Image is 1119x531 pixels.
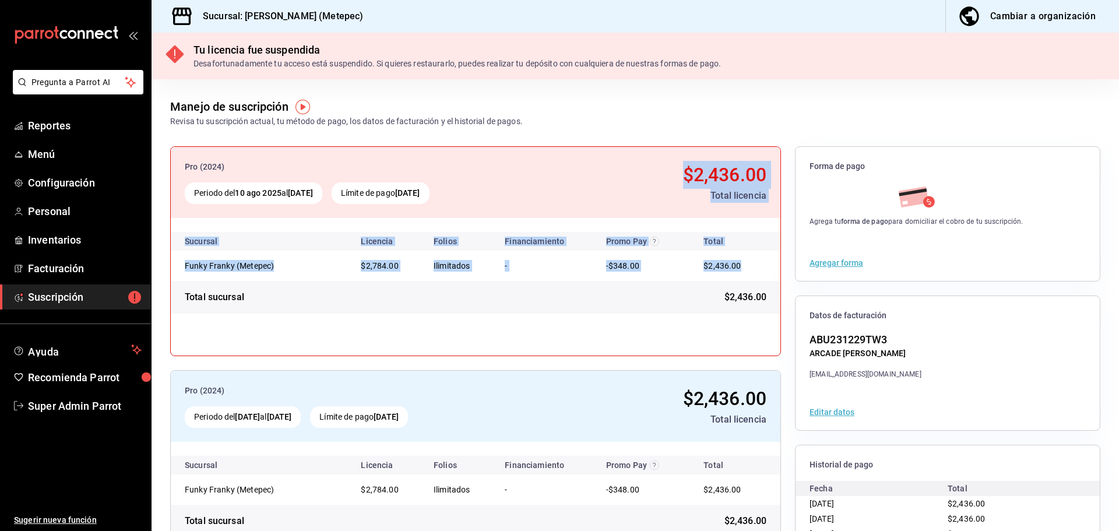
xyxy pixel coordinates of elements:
[28,232,142,248] span: Inventarios
[810,310,1086,321] span: Datos de facturación
[424,474,495,505] td: Ilimitados
[361,261,398,270] span: $2,784.00
[267,412,292,421] strong: [DATE]
[28,203,142,219] span: Personal
[185,260,301,272] div: Funky Franky (Metepec)
[28,175,142,191] span: Configuración
[310,406,408,428] div: Límite de pago
[724,290,766,304] span: $2,436.00
[810,332,921,347] div: ABU231229TW3
[235,412,260,421] strong: [DATE]
[28,398,142,414] span: Super Admin Parrot
[650,237,659,246] svg: Recibe un descuento en el costo de tu membresía al cubrir 80% de tus transacciones realizadas con...
[374,412,399,421] strong: [DATE]
[424,232,495,251] th: Folios
[288,188,313,198] strong: [DATE]
[606,261,639,270] span: -$348.00
[185,182,322,204] div: Periodo del al
[185,460,249,470] div: Sucursal
[561,189,766,203] div: Total licencia
[495,251,596,281] td: -
[332,182,430,204] div: Límite de pago
[14,514,142,526] span: Sugerir nueva función
[948,481,1086,496] div: Total
[185,514,244,528] div: Total sucursal
[683,164,766,186] span: $2,436.00
[948,514,985,523] span: $2,436.00
[351,456,424,474] th: Licencia
[193,42,721,58] div: Tu licencia fue suspendida
[395,188,420,198] strong: [DATE]
[185,385,541,397] div: Pro (2024)
[810,161,1086,172] span: Forma de pago
[689,232,780,251] th: Total
[689,456,780,474] th: Total
[185,406,301,428] div: Periodo del al
[424,251,495,281] td: Ilimitados
[13,70,143,94] button: Pregunta a Parrot AI
[31,76,125,89] span: Pregunta a Parrot AI
[606,485,639,494] span: -$348.00
[295,100,310,114] img: Tooltip marker
[683,388,766,410] span: $2,436.00
[810,369,921,379] div: [EMAIL_ADDRESS][DOMAIN_NAME]
[810,216,1023,227] div: Agrega tu para domiciliar el cobro de tu suscripción.
[810,511,948,526] div: [DATE]
[948,499,985,508] span: $2,436.00
[361,485,398,494] span: $2,784.00
[495,456,596,474] th: Financiamiento
[185,161,551,173] div: Pro (2024)
[193,58,721,70] div: Desafortunadamente tu acceso está suspendido. Si quieres restaurarlo, puedes realizar tu depósito...
[841,217,888,226] strong: forma de pago
[550,413,766,427] div: Total licencia
[810,347,921,360] div: ARCADE [PERSON_NAME]
[28,146,142,162] span: Menú
[193,9,363,23] h3: Sucursal: [PERSON_NAME] (Metepec)
[495,232,596,251] th: Financiamiento
[185,484,301,495] div: Funky Franky (Metepec)
[810,496,948,511] div: [DATE]
[28,343,126,357] span: Ayuda
[28,118,142,133] span: Reportes
[128,30,138,40] button: open_drawer_menu
[606,237,681,246] div: Promo Pay
[810,481,948,496] div: Fecha
[185,290,244,304] div: Total sucursal
[28,261,142,276] span: Facturación
[650,460,659,470] svg: Recibe un descuento en el costo de tu membresía al cubrir 80% de tus transacciones realizadas con...
[424,456,495,474] th: Folios
[703,261,741,270] span: $2,436.00
[495,474,596,505] td: -
[28,370,142,385] span: Recomienda Parrot
[810,459,1086,470] span: Historial de pago
[170,115,523,128] div: Revisa tu suscripción actual, tu método de pago, los datos de facturación y el historial de pagos.
[724,514,766,528] span: $2,436.00
[235,188,281,198] strong: 10 ago 2025
[810,408,854,416] button: Editar datos
[351,232,424,251] th: Licencia
[185,237,249,246] div: Sucursal
[170,98,288,115] div: Manejo de suscripción
[606,460,681,470] div: Promo Pay
[28,289,142,305] span: Suscripción
[990,8,1096,24] div: Cambiar a organización
[703,485,741,494] span: $2,436.00
[810,259,863,267] button: Agregar forma
[8,85,143,97] a: Pregunta a Parrot AI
